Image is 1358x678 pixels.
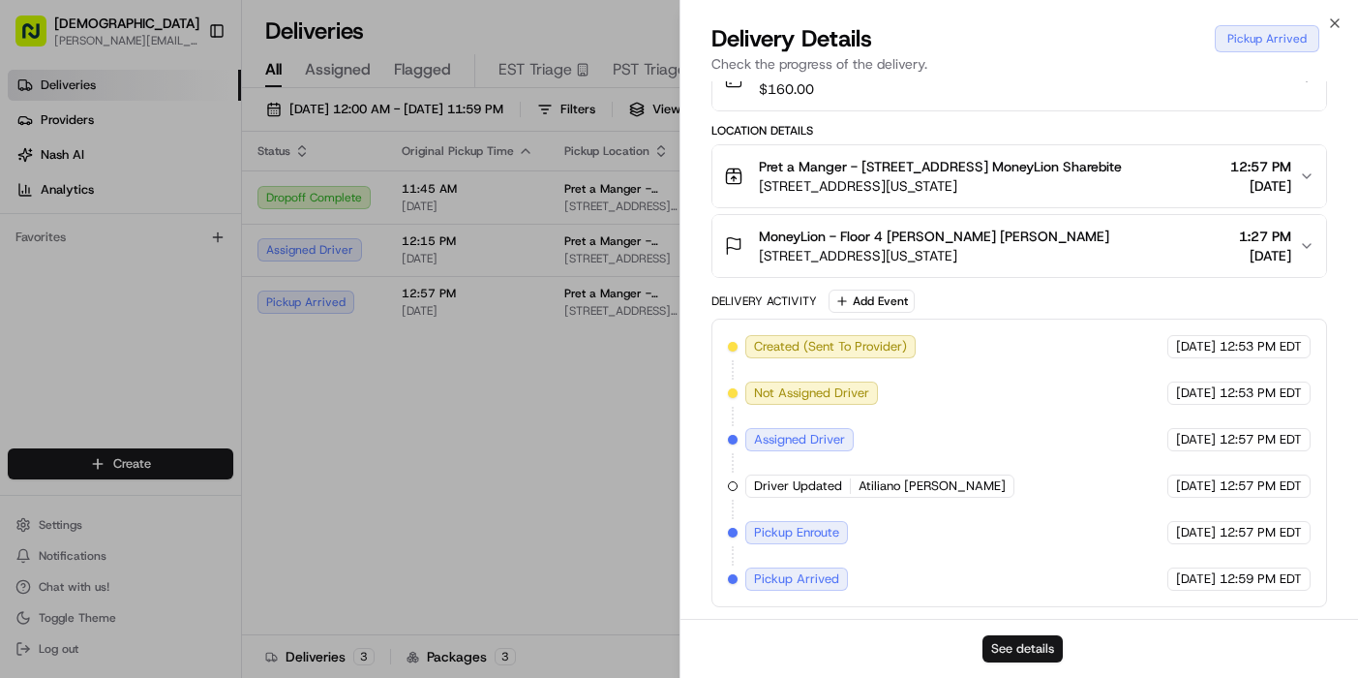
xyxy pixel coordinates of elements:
[759,176,1122,196] span: [STREET_ADDRESS][US_STATE]
[1220,524,1302,541] span: 12:57 PM EDT
[754,338,907,355] span: Created (Sent To Provider)
[1239,246,1291,265] span: [DATE]
[50,125,319,145] input: Clear
[711,23,872,54] span: Delivery Details
[859,478,1006,495] span: Atiliano [PERSON_NAME]
[711,293,817,309] div: Delivery Activity
[156,273,318,308] a: 💻API Documentation
[66,204,245,220] div: We're available if you need us!
[1176,338,1216,355] span: [DATE]
[136,327,234,343] a: Powered byPylon
[711,123,1328,139] div: Location Details
[982,635,1063,663] button: See details
[712,215,1327,277] button: MoneyLion - Floor 4 [PERSON_NAME] [PERSON_NAME][STREET_ADDRESS][US_STATE]1:27 PM[DATE]
[329,191,352,214] button: Start new chat
[1230,176,1291,196] span: [DATE]
[754,478,842,495] span: Driver Updated
[1220,338,1302,355] span: 12:53 PM EDT
[712,145,1327,207] button: Pret a Manger - [STREET_ADDRESS] MoneyLion Sharebite[STREET_ADDRESS][US_STATE]12:57 PM[DATE]
[1220,478,1302,495] span: 12:57 PM EDT
[1176,524,1216,541] span: [DATE]
[1176,478,1216,495] span: [DATE]
[829,290,915,313] button: Add Event
[19,19,58,58] img: Nash
[1176,570,1216,588] span: [DATE]
[759,246,1109,265] span: [STREET_ADDRESS][US_STATE]
[39,281,148,300] span: Knowledge Base
[759,227,1109,246] span: MoneyLion - Floor 4 [PERSON_NAME] [PERSON_NAME]
[183,281,311,300] span: API Documentation
[19,77,352,108] p: Welcome 👋
[12,273,156,308] a: 📗Knowledge Base
[754,385,869,402] span: Not Assigned Driver
[1220,570,1302,588] span: 12:59 PM EDT
[754,524,839,541] span: Pickup Enroute
[1220,431,1302,448] span: 12:57 PM EDT
[754,570,839,588] span: Pickup Arrived
[1176,385,1216,402] span: [DATE]
[1230,157,1291,176] span: 12:57 PM
[759,79,951,99] span: $160.00
[754,431,845,448] span: Assigned Driver
[19,283,35,298] div: 📗
[711,54,1328,74] p: Check the progress of the delivery.
[66,185,317,204] div: Start new chat
[1239,227,1291,246] span: 1:27 PM
[193,328,234,343] span: Pylon
[759,157,1122,176] span: Pret a Manger - [STREET_ADDRESS] MoneyLion Sharebite
[164,283,179,298] div: 💻
[1176,431,1216,448] span: [DATE]
[19,185,54,220] img: 1736555255976-a54dd68f-1ca7-489b-9aae-adbdc363a1c4
[1220,385,1302,402] span: 12:53 PM EDT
